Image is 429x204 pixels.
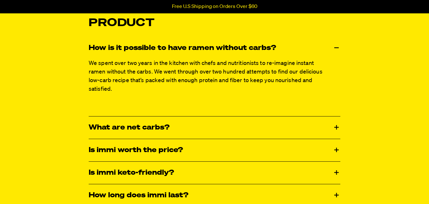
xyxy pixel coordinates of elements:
[89,162,340,184] div: Is immi keto-friendly?
[89,139,340,161] div: Is immi worth the price?
[89,116,340,139] div: What are net carbs?
[89,37,340,59] div: How is it possible to have ramen without carbs?
[172,4,257,10] p: Free U.S Shipping on Orders Over $60
[89,60,322,92] span: We spent over two years in the kitchen with chefs and nutritionists to re-imagine instant ramen w...
[89,17,340,30] h2: Product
